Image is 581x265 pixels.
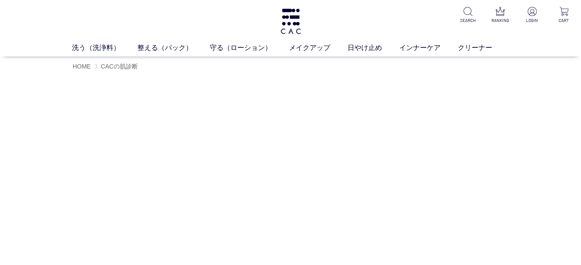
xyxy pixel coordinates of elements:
a: LOGIN [522,7,542,24]
a: 守る（ローション） [210,43,289,53]
span: CACの肌診断 [101,63,138,70]
a: インナーケア [399,43,458,53]
li: 〉 [95,62,140,71]
a: メイクアップ [289,43,348,53]
p: RANKING [490,17,510,24]
p: SEARCH [458,17,478,24]
a: クリーナー [458,43,510,53]
p: LOGIN [522,17,542,24]
a: CART [554,7,574,24]
img: logo [280,9,302,34]
a: HOME [73,63,91,70]
a: 整える（パック） [137,43,210,53]
a: 洗う（洗浄料） [72,43,137,53]
a: SEARCH [458,7,478,24]
p: CART [554,17,574,24]
a: 日やけ止め [348,43,399,53]
a: RANKING [490,7,510,24]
